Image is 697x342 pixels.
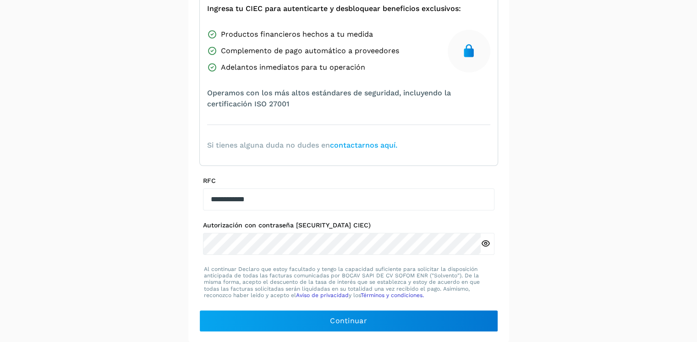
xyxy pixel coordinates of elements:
a: contactarnos aquí. [330,141,397,149]
span: Si tienes alguna duda no dudes en [207,140,397,151]
span: Adelantos inmediatos para tu operación [221,62,365,73]
span: Operamos con los más altos estándares de seguridad, incluyendo la certificación ISO 27001 [207,88,490,110]
a: Aviso de privacidad [296,292,349,298]
span: Productos financieros hechos a tu medida [221,29,373,40]
label: Autorización con contraseña [SECURITY_DATA] CIEC) [203,221,494,229]
span: Complemento de pago automático a proveedores [221,45,399,56]
label: RFC [203,177,494,185]
img: secure [461,44,476,58]
a: Términos y condiciones. [361,292,424,298]
span: Ingresa tu CIEC para autenticarte y desbloquear beneficios exclusivos: [207,3,461,14]
p: Al continuar Declaro que estoy facultado y tengo la capacidad suficiente para solicitar la dispos... [204,266,494,299]
button: Continuar [199,310,498,332]
span: Continuar [330,316,367,326]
